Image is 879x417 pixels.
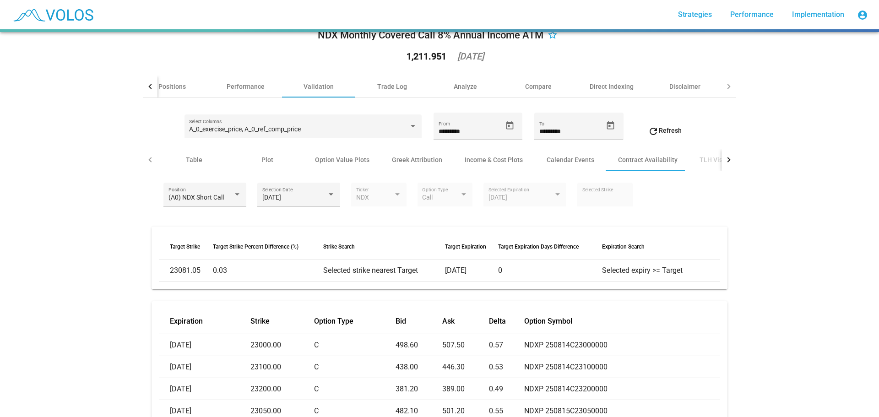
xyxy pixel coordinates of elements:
div: Calendar Events [547,155,594,164]
span: Performance [730,10,774,19]
div: Trade Log [377,82,407,91]
th: Delta [489,309,524,334]
mat-icon: star_border [547,30,558,41]
a: Strategies [671,6,719,23]
button: Open calendar [502,118,518,134]
button: Open calendar [602,118,619,134]
div: Table [186,155,202,164]
td: 0.53 [489,356,524,378]
div: Contract Availability [618,155,678,164]
span: (A0) NDX Short Call [168,194,224,201]
div: 1,211.951 [407,52,446,61]
div: Plot [261,155,273,164]
th: Target Strike Percent Difference (%) [213,234,323,260]
td: 381.20 [396,378,442,400]
td: 438.00 [396,356,442,378]
div: NDX Monthly Covered Call 8% Annual Income ATM [318,28,543,43]
div: Option Value Plots [315,155,369,164]
mat-icon: refresh [648,126,659,137]
td: 507.50 [442,334,489,356]
th: Expiration [159,309,250,334]
td: 23200.00 [250,378,314,400]
div: Disclaimer [669,82,700,91]
div: TLH Visualizations [700,155,755,164]
td: C [314,378,396,400]
span: Refresh [648,127,682,134]
span: [DATE] [488,194,507,201]
a: Implementation [785,6,852,23]
div: Direct Indexing [590,82,634,91]
td: 0.49 [489,378,524,400]
td: 389.00 [442,378,489,400]
div: Greek Attribution [392,155,442,164]
td: [DATE] [159,334,250,356]
td: 498.60 [396,334,442,356]
td: 23081.05 [159,260,212,282]
div: Validation [304,82,334,91]
th: Strike [250,309,314,334]
span: A_0_exercise_price, A_0_ref_comp_price [189,125,301,133]
div: Analyze [454,82,477,91]
th: Target Strike [159,234,212,260]
td: 23000.00 [250,334,314,356]
td: Selected expiry >= Target [602,260,720,282]
td: NDXP 250814C23000000 [524,334,720,356]
img: blue_transparent.png [7,3,98,26]
div: Income & Cost Plots [465,155,523,164]
td: NDXP 250814C23200000 [524,378,720,400]
span: [DATE] [262,194,281,201]
td: C [314,334,396,356]
td: Selected strike nearest Target [323,260,445,282]
td: 23100.00 [250,356,314,378]
div: Performance [227,82,265,91]
span: Strategies [678,10,712,19]
th: Option Type [314,309,396,334]
th: Ask [442,309,489,334]
span: Call [422,194,433,201]
th: Expiration Search [602,234,720,260]
td: 0.57 [489,334,524,356]
th: Bid [396,309,442,334]
td: 0 [498,260,602,282]
th: Option Symbol [524,309,720,334]
th: Target Expiration Days Difference [498,234,602,260]
a: Performance [723,6,781,23]
div: Positions [158,82,186,91]
span: Implementation [792,10,844,19]
td: [DATE] [445,260,498,282]
td: 0.03 [213,260,323,282]
div: Compare [525,82,552,91]
div: [DATE] [457,52,484,61]
td: 446.30 [442,356,489,378]
span: NDX [356,194,369,201]
td: C [314,356,396,378]
button: Refresh [640,122,689,139]
mat-icon: account_circle [857,10,868,21]
td: NDXP 250814C23100000 [524,356,720,378]
td: [DATE] [159,356,250,378]
td: [DATE] [159,378,250,400]
th: Target Expiration [445,234,498,260]
th: Strike Search [323,234,445,260]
